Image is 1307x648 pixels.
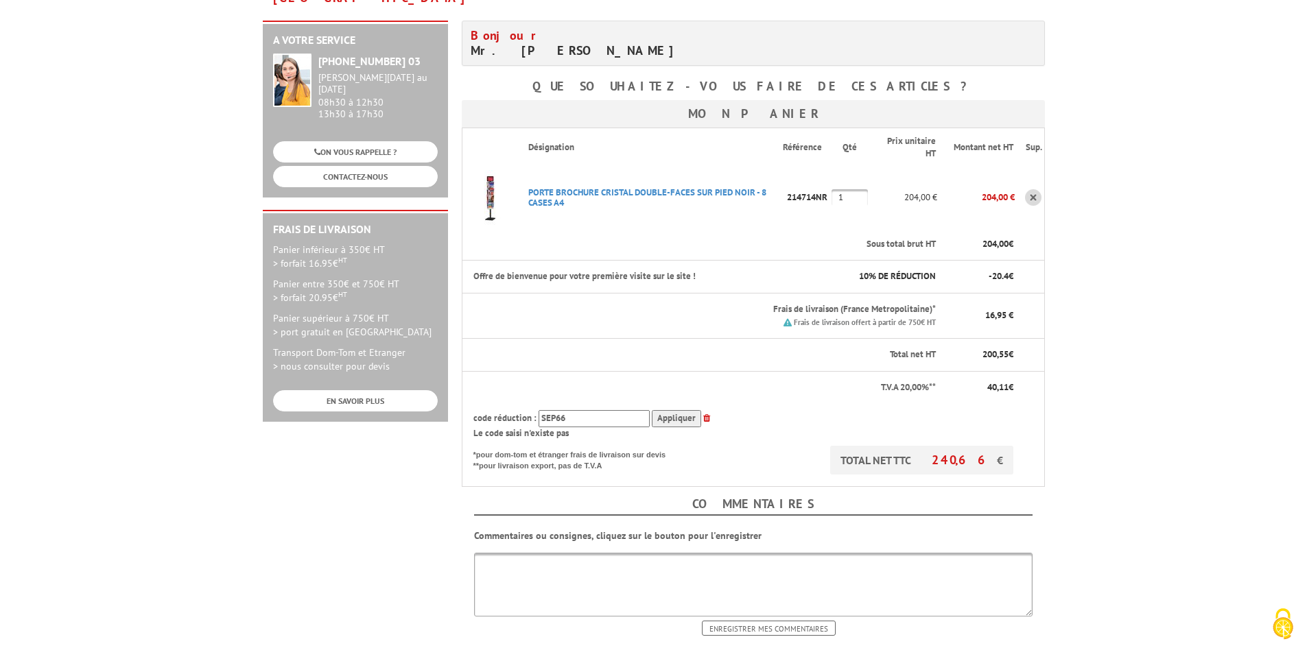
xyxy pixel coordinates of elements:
[273,346,438,373] p: Transport Dom-Tom et Etranger
[471,27,543,43] span: Bonjour
[273,166,438,187] a: CONTACTEZ-NOUS
[532,78,974,94] b: Que souhaitez-vous faire de ces articles ?
[932,452,997,468] span: 240,66
[832,128,868,167] th: Qté
[948,381,1013,394] p: €
[474,494,1033,516] h4: Commentaires
[517,228,938,261] th: Sous total brut HT
[517,128,783,167] th: Désignation
[948,238,1013,251] p: €
[273,277,438,304] p: Panier entre 350€ et 750€ HT
[462,100,1045,128] h3: Mon panier
[783,141,830,154] p: Référence
[473,381,937,394] p: T.V.A 20,00%**
[273,311,438,339] p: Panier supérieur à 750€ HT
[273,141,438,163] a: ON VOUS RAPPELLE ?
[462,170,517,225] img: PORTE BROCHURE CRISTAL DOUBLE-FACES SUR PIED NOIR - 8 CASES A4
[783,185,832,209] p: 214714NR
[273,291,347,304] span: > forfait 20.95€
[273,53,311,107] img: widget-service.jpg
[794,317,936,327] small: Frais de livraison offert à partir de 750€ HT
[273,224,438,236] h2: Frais de Livraison
[1015,128,1044,167] th: Sup.
[462,261,832,293] th: Offre de bienvenue pour votre première visite sur le site !
[273,243,438,270] p: Panier inférieur à 350€ HT
[879,135,937,160] p: Prix unitaire HT
[948,270,1013,283] p: - €
[273,360,390,372] span: > nous consulter pour devis
[473,348,937,361] p: Total net HT
[982,348,1009,360] span: 200,55
[528,303,937,316] p: Frais de livraison (France Metropolitaine)*
[473,427,1014,440] div: Le code saisi n'existe pas
[1266,607,1300,641] img: Cookies (fenêtre modale)
[948,141,1013,154] p: Montant net HT
[784,318,792,326] img: picto.png
[273,390,438,411] a: EN SAVOIR PLUS
[985,309,1013,321] span: 16,95 €
[318,72,438,119] div: 08h30 à 12h30 13h30 à 17h30
[948,348,1013,361] p: €
[471,28,743,58] h4: Mr. [PERSON_NAME]
[318,72,438,95] div: [PERSON_NAME][DATE] au [DATE]
[273,34,438,47] h2: A votre service
[843,270,937,283] p: % DE RÉDUCTION
[987,381,1009,393] span: 40,11
[652,410,701,427] input: Appliquer
[273,326,432,338] span: > port gratuit en [GEOGRAPHIC_DATA]
[982,238,1009,250] span: 204,00
[1259,601,1307,648] button: Cookies (fenêtre modale)
[702,621,836,636] input: Enregistrer mes commentaires
[868,185,938,209] p: 204,00 €
[992,270,1009,282] span: 20.4
[338,289,347,299] sup: HT
[830,446,1013,475] p: TOTAL NET TTC €
[473,446,679,471] p: *pour dom-tom et étranger frais de livraison sur devis **pour livraison export, pas de T.V.A
[528,187,766,208] a: PORTE BROCHURE CRISTAL DOUBLE-FACES SUR PIED NOIR - 8 CASES A4
[473,412,537,424] span: code réduction :
[859,270,869,282] span: 10
[474,529,762,542] b: Commentaires ou consignes, cliquez sur le bouton pour l'enregistrer
[338,255,347,265] sup: HT
[937,185,1015,209] p: 204,00 €
[318,54,421,68] strong: [PHONE_NUMBER] 03
[273,257,347,269] span: > forfait 16.95€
